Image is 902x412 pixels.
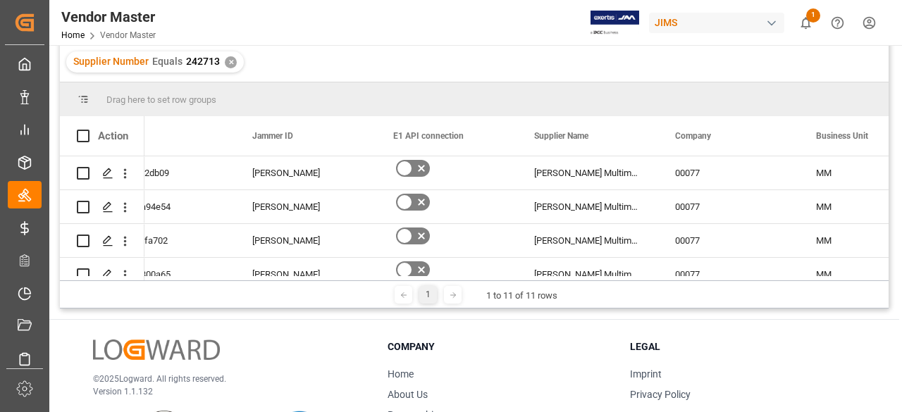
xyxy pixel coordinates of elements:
[93,385,352,398] p: Version 1.1.132
[534,131,588,141] span: Supplier Name
[94,224,235,257] div: 3a1c1fafa702
[225,56,237,68] div: ✕
[630,389,691,400] a: Privacy Policy
[94,258,235,291] div: 5a031a300a65
[388,368,414,380] a: Home
[658,258,799,291] div: 00077
[388,339,613,354] h3: Company
[630,339,855,354] h3: Legal
[649,13,784,33] div: JIMS
[816,131,868,141] span: Business Unit
[252,191,359,223] div: [PERSON_NAME]
[630,368,662,380] a: Imprint
[822,7,853,39] button: Help Center
[106,94,216,105] span: Drag here to set row groups
[658,190,799,223] div: 00077
[806,8,820,23] span: 1
[790,7,822,39] button: show 1 new notifications
[675,131,711,141] span: Company
[388,389,428,400] a: About Us
[252,157,359,189] div: [PERSON_NAME]
[252,131,293,141] span: Jammer ID
[486,289,557,303] div: 1 to 11 of 11 rows
[419,286,437,304] div: 1
[73,56,149,67] span: Supplier Number
[517,224,658,257] div: [PERSON_NAME] Multimedia [GEOGRAPHIC_DATA]
[517,190,658,223] div: [PERSON_NAME] Multimedia [GEOGRAPHIC_DATA]
[98,130,128,142] div: Action
[60,156,144,190] div: Press SPACE to select this row.
[186,56,220,67] span: 242713
[517,156,658,189] div: [PERSON_NAME] Multimedia [GEOGRAPHIC_DATA]
[658,224,799,257] div: 00077
[152,56,183,67] span: Equals
[517,258,658,291] div: [PERSON_NAME] Multimedia [GEOGRAPHIC_DATA]
[94,190,235,223] div: a10cd9a94e54
[61,6,156,27] div: Vendor Master
[658,156,799,189] div: 00077
[93,373,352,385] p: © 2025 Logward. All rights reserved.
[649,9,790,36] button: JIMS
[60,258,144,292] div: Press SPACE to select this row.
[93,339,220,360] img: Logward Logo
[591,11,639,35] img: Exertis%20JAM%20-%20Email%20Logo.jpg_1722504956.jpg
[61,30,85,40] a: Home
[60,190,144,224] div: Press SPACE to select this row.
[393,131,464,141] span: E1 API connection
[60,224,144,258] div: Press SPACE to select this row.
[252,258,359,291] div: [PERSON_NAME]
[252,225,359,257] div: [PERSON_NAME]
[94,156,235,189] div: d7f5d012db09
